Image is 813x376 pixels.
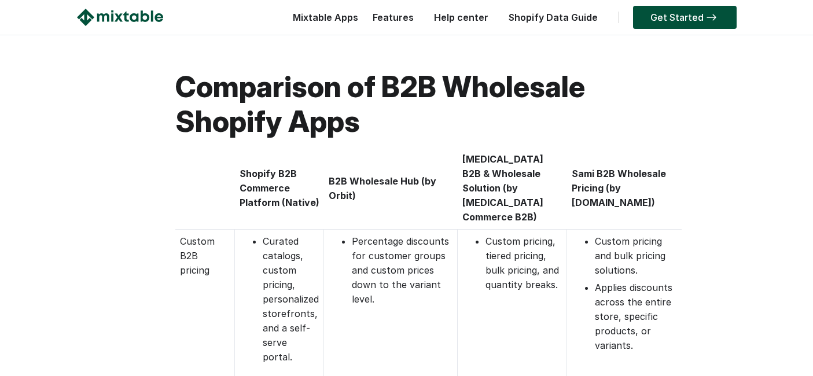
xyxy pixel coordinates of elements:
th: [MEDICAL_DATA] B2B & Wholesale Solution (by [MEDICAL_DATA] Commerce B2B) [458,148,567,230]
img: Mixtable logo [77,9,163,26]
th: Sami B2B Wholesale Pricing (by [DOMAIN_NAME]) [567,148,682,230]
li: Percentage discounts for customer groups and custom prices down to the variant level. [352,234,453,307]
li: Applies discounts across the entire store, specific products, or variants. [595,281,677,353]
li: Curated catalogs, custom pricing, personalized storefronts, and a self-serve portal. [263,234,319,364]
th: B2B Wholesale Hub (by Orbit) [324,148,458,230]
a: Get Started [633,6,737,29]
a: Features [367,12,420,23]
a: Help center [428,12,494,23]
li: Custom pricing, tiered pricing, bulk pricing, and quantity breaks. [485,234,562,292]
th: Shopify B2B Commerce Platform (Native) [235,148,324,230]
li: Custom pricing and bulk pricing solutions. [595,234,677,278]
a: Shopify Data Guide [503,12,604,23]
img: arrow-right.svg [704,14,719,21]
div: Mixtable Apps [287,9,358,32]
h1: Comparison of B2B Wholesale Shopify Apps [175,69,638,139]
